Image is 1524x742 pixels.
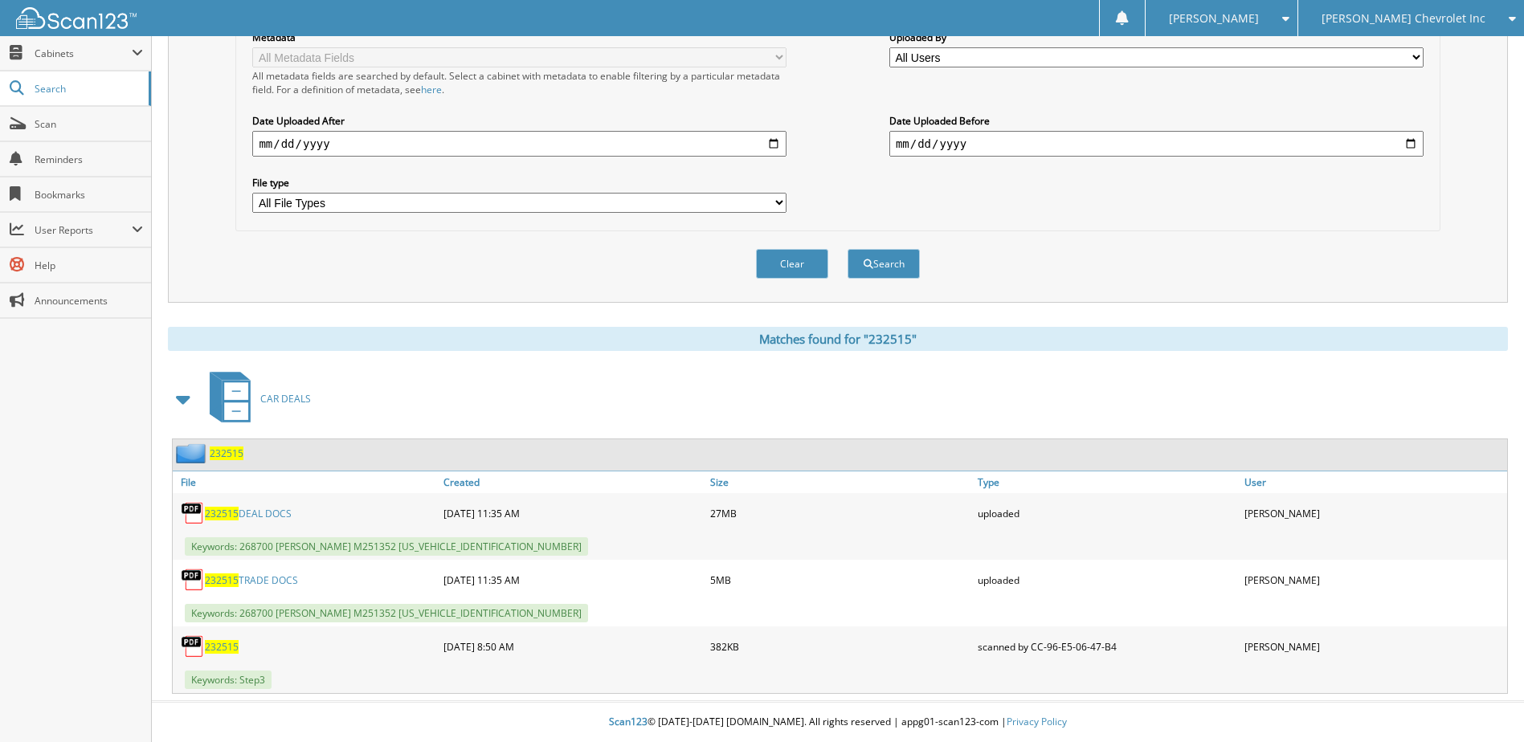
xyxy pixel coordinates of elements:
[252,69,787,96] div: All metadata fields are searched by default. Select a cabinet with metadata to enable filtering b...
[889,31,1424,44] label: Uploaded By
[210,446,243,460] a: 232515
[252,31,787,44] label: Metadata
[205,573,298,587] a: 232515TRADE DOCS
[205,507,292,520] a: 232515DEAL DOCS
[181,634,205,658] img: PDF.png
[252,114,787,128] label: Date Uploaded After
[1240,564,1507,596] div: [PERSON_NAME]
[889,131,1424,157] input: end
[252,176,787,190] label: File type
[205,573,239,587] span: 232515
[974,564,1240,596] div: uploaded
[1240,471,1507,493] a: User
[706,630,973,662] div: 382KB
[848,249,920,279] button: Search
[181,501,205,525] img: PDF.png
[35,294,143,308] span: Announcements
[185,604,588,622] span: Keywords: 268700 [PERSON_NAME] M251352 [US_VEHICLE_IDENTIFICATION_NUMBER]
[1240,497,1507,529] div: [PERSON_NAME]
[35,223,132,237] span: User Reports
[439,564,706,596] div: [DATE] 11:35 AM
[1444,665,1524,742] iframe: Chat Widget
[974,471,1240,493] a: Type
[185,671,272,689] span: Keywords: Step3
[35,259,143,272] span: Help
[176,443,210,463] img: folder2.png
[756,249,828,279] button: Clear
[16,7,137,29] img: scan123-logo-white.svg
[974,497,1240,529] div: uploaded
[260,392,311,406] span: CAR DEALS
[185,537,588,556] span: Keywords: 268700 [PERSON_NAME] M251352 [US_VEHICLE_IDENTIFICATION_NUMBER]
[439,497,706,529] div: [DATE] 11:35 AM
[205,507,239,520] span: 232515
[35,153,143,166] span: Reminders
[1322,14,1485,23] span: [PERSON_NAME] Chevrolet Inc
[35,117,143,131] span: Scan
[152,703,1524,742] div: © [DATE]-[DATE] [DOMAIN_NAME]. All rights reserved | appg01-scan123-com |
[252,131,787,157] input: start
[181,568,205,592] img: PDF.png
[609,715,648,728] span: Scan123
[889,114,1424,128] label: Date Uploaded Before
[173,471,439,493] a: File
[35,47,132,60] span: Cabinets
[421,83,442,96] a: here
[168,327,1508,351] div: Matches found for "232515"
[439,630,706,662] div: [DATE] 8:50 AM
[706,471,973,493] a: Size
[35,188,143,202] span: Bookmarks
[706,497,973,529] div: 27MB
[439,471,706,493] a: Created
[1169,14,1259,23] span: [PERSON_NAME]
[974,630,1240,662] div: scanned by CC-96-E5-06-47-B4
[1007,715,1067,728] a: Privacy Policy
[1240,630,1507,662] div: [PERSON_NAME]
[200,367,311,430] a: CAR DEALS
[35,82,141,96] span: Search
[706,564,973,596] div: 5MB
[205,640,239,654] a: 232515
